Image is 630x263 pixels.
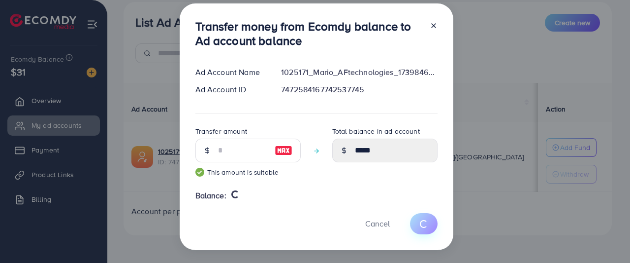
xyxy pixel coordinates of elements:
[365,218,390,229] span: Cancel
[195,19,422,48] h3: Transfer money from Ecomdy balance to Ad account balance
[195,167,301,177] small: This amount is suitable
[588,219,623,256] iframe: Chat
[353,213,402,234] button: Cancel
[275,145,292,156] img: image
[273,67,445,78] div: 1025171_Mario_AFtechnologies_1739846587682
[195,190,226,201] span: Balance:
[195,126,247,136] label: Transfer amount
[195,168,204,177] img: guide
[332,126,420,136] label: Total balance in ad account
[188,67,274,78] div: Ad Account Name
[273,84,445,95] div: 7472584167742537745
[188,84,274,95] div: Ad Account ID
